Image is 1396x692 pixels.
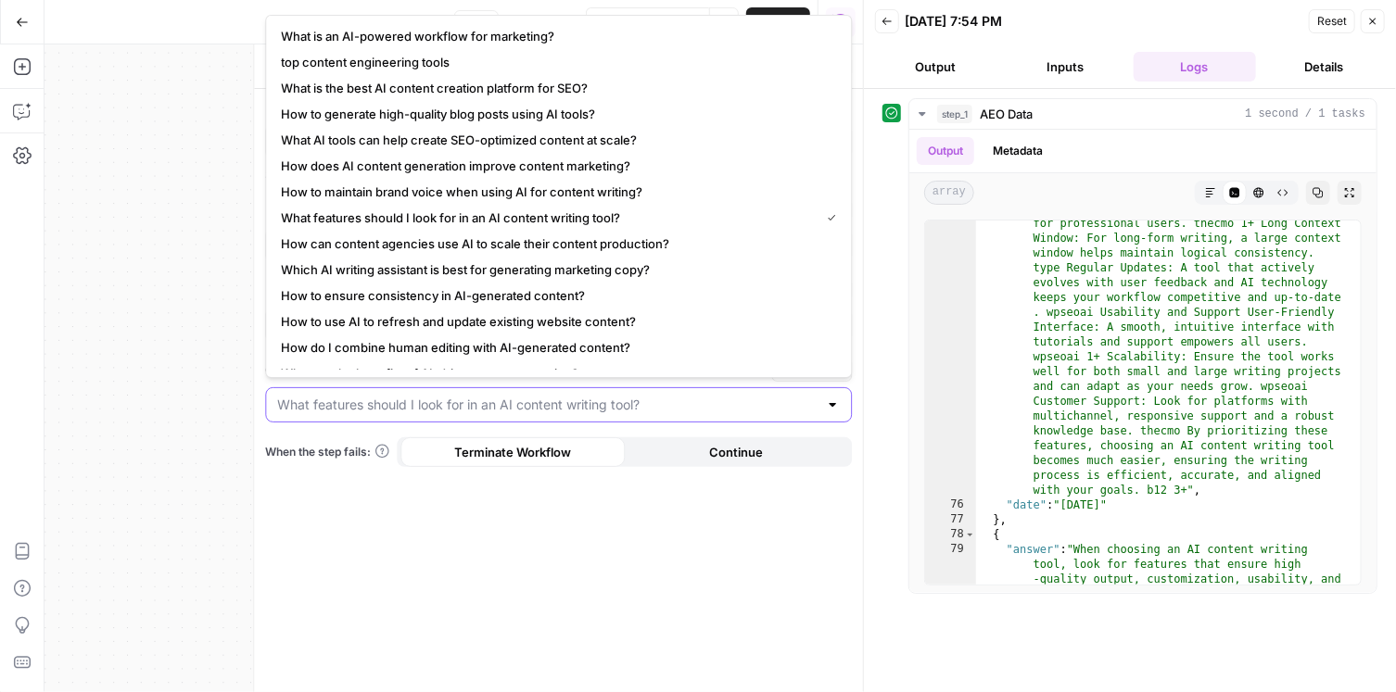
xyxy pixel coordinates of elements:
button: Reset [1309,9,1355,33]
button: Logs [1134,52,1256,82]
button: Details [1263,52,1386,82]
span: What AI tools can help create SEO-optimized content at scale? [281,131,829,149]
span: Which AI writing assistant is best for generating marketing copy? [281,260,829,279]
button: Metadata [982,137,1054,165]
button: Output [875,52,997,82]
span: top content engineering tools [281,53,829,71]
span: How to use AI to refresh and update existing website content? [281,312,829,331]
span: What is an AI-powered workflow for marketing? [281,27,829,45]
span: Test Workflow [615,13,698,31]
span: array [924,181,974,205]
span: How does AI content generation improve content marketing? [281,157,829,175]
span: AEO Data [980,105,1033,123]
span: Publish [757,13,799,31]
span: Draft [463,14,490,31]
button: Output [917,137,974,165]
span: step_1 [937,105,972,123]
button: Continue [625,437,849,467]
span: Continue [710,443,764,461]
span: How to maintain brand voice when using AI for content writing? [281,182,829,201]
span: What are the benefits of AI-driven content creation? [281,364,829,383]
div: 77 [925,512,976,527]
span: How to generate high-quality blog posts using AI tools? [281,105,829,123]
button: Publish [746,7,810,37]
span: How can content agencies use AI to scale their content production? [281,234,829,253]
a: When the step fails: [265,444,389,460]
span: Toggle code folding, rows 78 through 81 [965,527,975,542]
span: Untitled [393,13,439,31]
div: 1 second / 1 tasks [909,130,1377,593]
span: Reset [1317,13,1347,30]
button: Untitled [365,7,451,37]
span: What is the best AI content creation platform for SEO? [281,79,829,97]
div: 78 [925,527,976,542]
button: Inputs [1005,52,1127,82]
button: 1 second / 1 tasks [909,99,1377,129]
span: How to ensure consistency in AI-generated content? [281,286,829,305]
div: 76 [925,497,976,512]
span: Terminate Workflow [454,443,571,461]
span: 1 second / 1 tasks [1245,106,1365,122]
span: How do I combine human editing with AI-generated content? [281,338,829,357]
span: What features should I look for in an AI content writing tool? [281,208,812,227]
input: What features should I look for in an AI content writing tool? [277,396,818,414]
button: Test Workflow [586,7,709,37]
